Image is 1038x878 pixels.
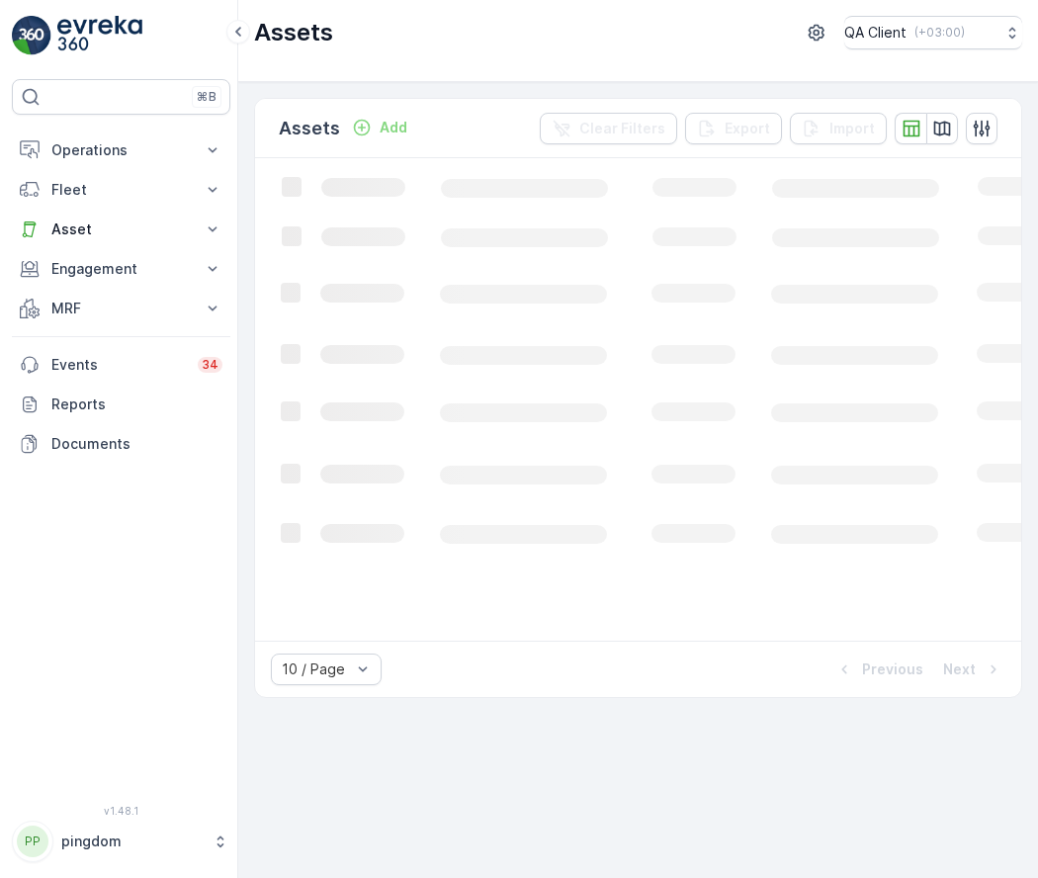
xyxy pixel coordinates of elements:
[51,259,191,279] p: Engagement
[51,180,191,200] p: Fleet
[12,210,230,249] button: Asset
[943,659,976,679] p: Next
[254,17,333,48] p: Assets
[844,23,907,43] p: QA Client
[51,299,191,318] p: MRF
[832,658,925,681] button: Previous
[57,16,142,55] img: logo_light-DOdMpM7g.png
[12,385,230,424] a: Reports
[61,832,203,851] p: pingdom
[685,113,782,144] button: Export
[197,89,216,105] p: ⌘B
[51,434,222,454] p: Documents
[12,345,230,385] a: Events34
[829,119,875,138] p: Import
[579,119,665,138] p: Clear Filters
[862,659,923,679] p: Previous
[344,116,415,139] button: Add
[540,113,677,144] button: Clear Filters
[279,115,340,142] p: Assets
[12,249,230,289] button: Engagement
[844,16,1022,49] button: QA Client(+03:00)
[12,821,230,862] button: PPpingdom
[380,118,407,137] p: Add
[12,131,230,170] button: Operations
[202,357,218,373] p: 34
[12,424,230,464] a: Documents
[12,289,230,328] button: MRF
[12,16,51,55] img: logo
[725,119,770,138] p: Export
[17,826,48,857] div: PP
[914,25,965,41] p: ( +03:00 )
[51,219,191,239] p: Asset
[790,113,887,144] button: Import
[51,140,191,160] p: Operations
[12,805,230,817] span: v 1.48.1
[51,355,186,375] p: Events
[941,658,1005,681] button: Next
[51,395,222,414] p: Reports
[12,170,230,210] button: Fleet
